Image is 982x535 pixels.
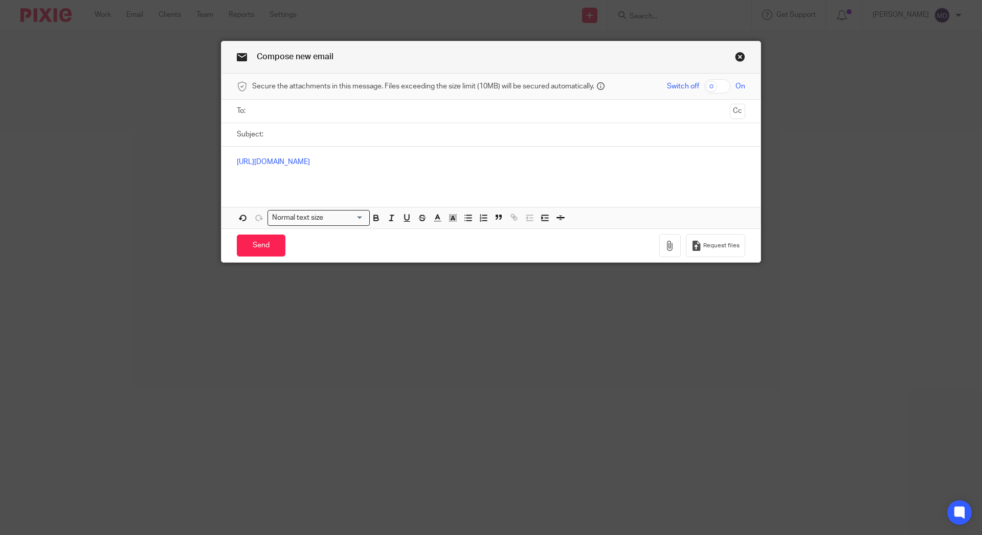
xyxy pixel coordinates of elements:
span: Compose new email [257,53,333,61]
button: Cc [730,104,745,119]
label: Subject: [237,129,263,139]
input: Search for option [327,213,364,223]
label: To: [237,106,248,116]
span: On [735,81,745,91]
span: Switch off [667,81,699,91]
div: Search for option [267,210,370,226]
a: Close this dialog window [735,52,745,65]
input: Send [237,235,285,257]
button: Request files [686,234,745,257]
span: Secure the attachments in this message. Files exceeding the size limit (10MB) will be secured aut... [252,81,594,91]
a: [URL][DOMAIN_NAME] [237,158,310,166]
span: Request files [703,242,740,250]
span: Normal text size [270,213,326,223]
